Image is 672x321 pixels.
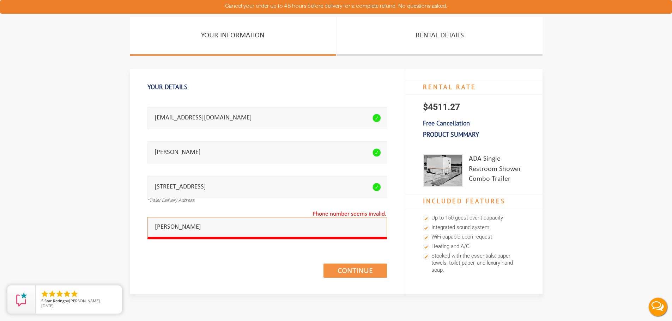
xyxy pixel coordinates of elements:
[423,223,525,233] li: Integrated sound system
[147,217,387,239] input: *Contact Number
[423,119,470,127] b: Free Cancellation
[63,290,71,298] li: 
[147,141,387,163] input: *Contact Name
[423,252,525,275] li: Stocked with the essentials: paper towels, toilet paper, and luxury hand soap.
[147,176,387,198] input: *Trailer Delivery Address
[312,208,387,221] div: Phone number seems invalid.
[469,154,525,187] div: ADA Single Restroom Shower Combo Trailer
[147,198,387,205] div: *Trailer Delivery Address
[48,290,56,298] li: 
[405,127,543,142] h3: Product Summary
[130,17,336,56] a: Your Information
[337,17,543,56] a: Rental Details
[41,290,49,298] li: 
[69,298,100,303] span: [PERSON_NAME]
[147,107,387,129] input: *Email
[41,298,43,303] span: 5
[405,95,543,119] p: $4511.27
[405,80,543,95] h4: RENTAL RATE
[423,242,525,252] li: Heating and A/C
[55,290,64,298] li: 
[44,298,65,303] span: Star Rating
[423,233,525,242] li: WiFi capable upon request
[41,303,54,308] span: [DATE]
[14,292,29,307] img: Review Rating
[423,214,525,223] li: Up to 150 guest event capacity
[323,264,387,278] a: Continue
[644,293,672,321] button: Live Chat
[70,290,79,298] li: 
[147,80,387,94] h1: Your Details
[41,299,116,304] span: by
[405,194,543,209] h4: Included Features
